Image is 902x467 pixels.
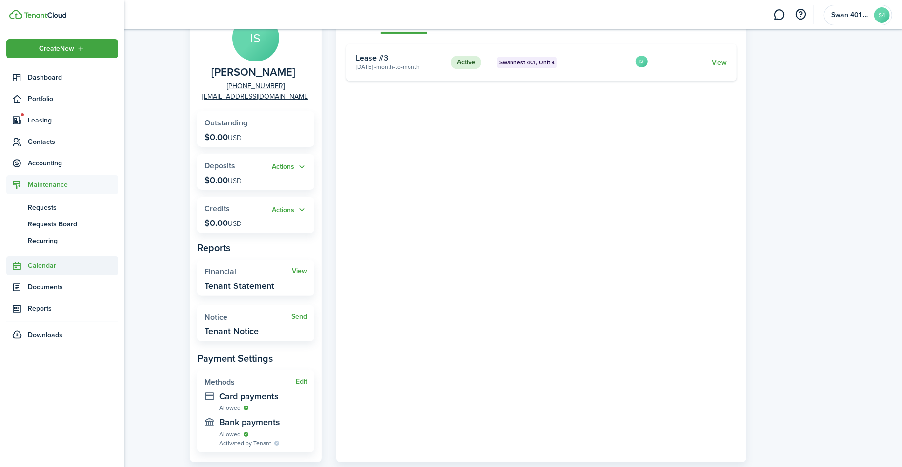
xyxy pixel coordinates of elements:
[28,304,118,314] span: Reports
[197,351,314,365] panel-main-subtitle: Payment Settings
[219,439,271,447] span: Activated by Tenant
[272,204,307,216] button: Open menu
[272,162,307,173] button: Actions
[28,115,118,125] span: Leasing
[296,378,307,386] button: Edit
[291,313,307,321] a: Send
[28,261,118,271] span: Calendar
[205,175,242,185] p: $0.00
[219,391,307,401] widget-stats-description: Card payments
[874,7,890,23] avatar-text: S4
[219,417,307,427] widget-stats-description: Bank payments
[9,10,22,19] img: TenantCloud
[28,180,118,190] span: Maintenance
[24,12,66,18] img: TenantCloud
[28,137,118,147] span: Contacts
[205,378,296,386] widget-stats-title: Methods
[228,133,242,143] span: USD
[499,58,555,67] span: Swannest 401, Unit 4
[205,203,230,214] span: Credits
[197,241,314,255] panel-main-subtitle: Reports
[793,6,809,23] button: Open resource center
[228,219,242,229] span: USD
[205,326,259,336] widget-stats-description: Tenant Notice
[6,39,118,58] button: Open menu
[356,62,444,71] card-description: [DATE] -
[205,267,292,276] widget-stats-title: Financial
[6,216,118,232] a: Requests Board
[205,281,274,291] widget-stats-description: Tenant Statement
[219,430,241,439] span: Allowed
[272,162,307,173] button: Open menu
[228,176,242,186] span: USD
[205,117,247,128] span: Outstanding
[6,299,118,318] a: Reports
[292,267,307,275] a: View
[272,204,307,216] button: Actions
[28,330,62,340] span: Downloads
[28,282,118,292] span: Documents
[831,12,870,19] span: Swan 401 LLC
[712,58,727,68] a: View
[227,81,285,91] a: [PHONE_NUMBER]
[232,15,279,61] avatar-text: IS
[40,45,75,52] span: Create New
[202,91,309,102] a: [EMAIL_ADDRESS][DOMAIN_NAME]
[211,66,295,79] span: Isaak Swan
[205,218,242,228] p: $0.00
[28,94,118,104] span: Portfolio
[28,72,118,82] span: Dashboard
[219,404,241,412] span: Allowed
[6,68,118,87] a: Dashboard
[6,199,118,216] a: Requests
[6,232,118,249] a: Recurring
[205,313,291,322] widget-stats-title: Notice
[356,54,444,62] card-title: Lease #3
[28,203,118,213] span: Requests
[28,219,118,229] span: Requests Board
[28,158,118,168] span: Accounting
[451,56,481,69] status: Active
[770,2,789,27] a: Messaging
[28,236,118,246] span: Recurring
[205,132,242,142] p: $0.00
[376,62,420,71] span: Month-to-month
[205,160,235,171] span: Deposits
